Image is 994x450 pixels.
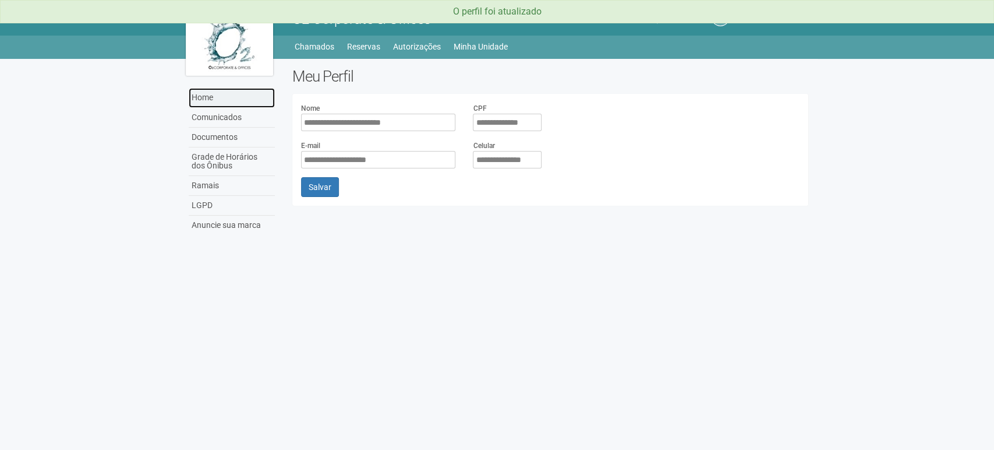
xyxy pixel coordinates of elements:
[189,128,275,147] a: Documentos
[189,108,275,128] a: Comunicados
[473,140,494,151] label: Celular
[189,176,275,196] a: Ramais
[301,103,320,114] label: Nome
[301,177,339,197] button: Salvar
[295,38,334,55] a: Chamados
[347,38,380,55] a: Reservas
[189,88,275,108] a: Home
[393,38,441,55] a: Autorizações
[186,6,273,76] img: logo.jpg
[454,38,508,55] a: Minha Unidade
[301,140,320,151] label: E-mail
[189,147,275,176] a: Grade de Horários dos Ônibus
[189,216,275,235] a: Anuncie sua marca
[292,68,809,85] h2: Meu Perfil
[189,196,275,216] a: LGPD
[473,103,486,114] label: CPF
